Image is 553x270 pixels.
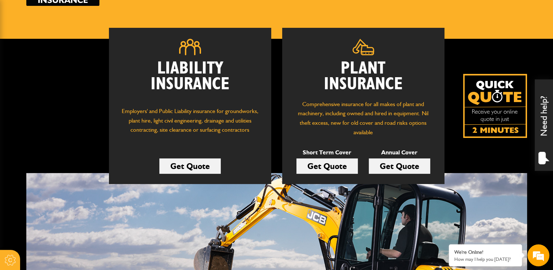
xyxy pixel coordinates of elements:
a: Get Quote [296,158,358,174]
p: Comprehensive insurance for all makes of plant and machinery, including owned and hired in equipm... [293,100,433,137]
p: Employers' and Public Liability insurance for groundworks, plant hire, light civil engineering, d... [120,106,260,142]
a: Get your insurance quote isn just 2-minutes [463,74,527,138]
a: Get Quote [369,158,430,174]
a: Get Quote [159,158,221,174]
h2: Liability Insurance [120,61,260,100]
p: Short Term Cover [296,148,358,157]
p: Annual Cover [369,148,430,157]
div: We're Online! [454,249,516,255]
p: How may I help you today? [454,256,516,262]
h2: Plant Insurance [293,61,433,92]
div: Need help? [535,79,553,171]
img: Quick Quote [463,74,527,138]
